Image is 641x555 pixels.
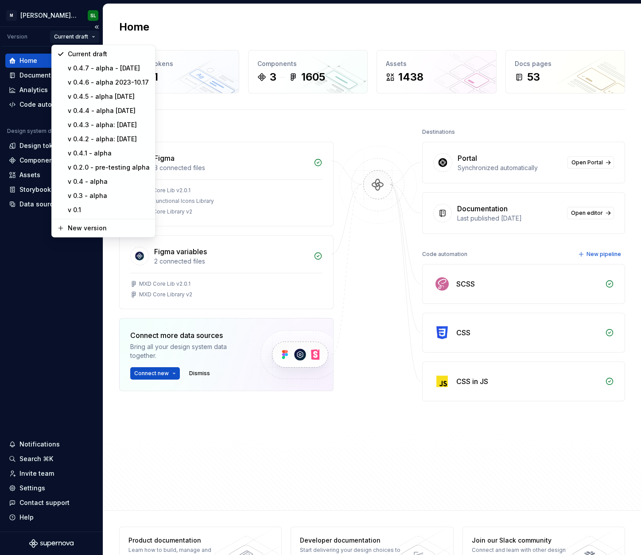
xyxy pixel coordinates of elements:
[68,92,150,101] div: v 0.4.5 - alpha [DATE]
[68,64,150,73] div: v 0.4.7 - alpha - [DATE]
[68,149,150,158] div: v 0.4.1 - alpha
[68,135,150,144] div: v 0.4.2 - alpha: [DATE]
[68,224,150,233] div: New version
[68,106,150,115] div: v 0.4.4 - alpha [DATE]
[68,50,150,58] div: Current draft
[68,206,150,214] div: v 0.1
[68,120,150,129] div: v 0.4.3 - alpha: [DATE]
[68,78,150,87] div: v 0.4.6 - alpha 2023-10.17
[68,177,150,186] div: v 0.4 - alpha
[68,163,150,172] div: v 0.2.0 - pre-testing alpha
[68,191,150,200] div: v 0.3 - alpha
